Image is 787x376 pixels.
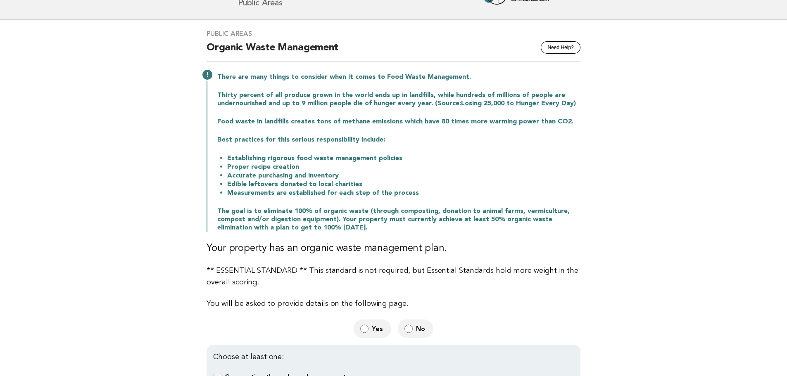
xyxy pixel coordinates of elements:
input: No [404,324,413,333]
li: Edible leftovers donated to local charities [227,180,580,189]
li: Establishing rigorous food waste management policies [227,154,580,163]
input: Yes [360,324,369,333]
p: Food waste in landfills creates tons of methane emissions which have 80 times more warming power ... [217,118,580,126]
a: Losing 25,000 to Hunger Every Day [461,100,574,107]
button: Need Help? [541,41,580,54]
h3: Public Areas [207,30,580,38]
p: There are many things to consider when it comes to Food Waste Management. [217,73,580,81]
p: Thirty percent of all produce grown in the world ends up in landfills, while hundreds of millions... [217,91,580,108]
p: The goal is to eliminate 100% of organic waste (through composting, donation to animal farms, ver... [217,207,580,232]
li: Proper recipe creation [227,163,580,171]
span: No [416,324,427,333]
h2: Organic Waste Management [207,41,580,61]
span: Yes [372,324,385,333]
p: Best practices for this serious responsibility include: [217,136,580,144]
li: Measurements are established for each step of the process [227,189,580,197]
p: Choose at least one: [213,351,574,363]
p: ** ESSENTIAL STANDARD ** This standard is not required, but Essential Standards hold more weight ... [207,265,580,288]
h3: Your property has an organic waste management plan. [207,242,580,255]
p: You will be asked to provide details on the following page. [207,298,580,310]
li: Accurate purchasing and inventory [227,171,580,180]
